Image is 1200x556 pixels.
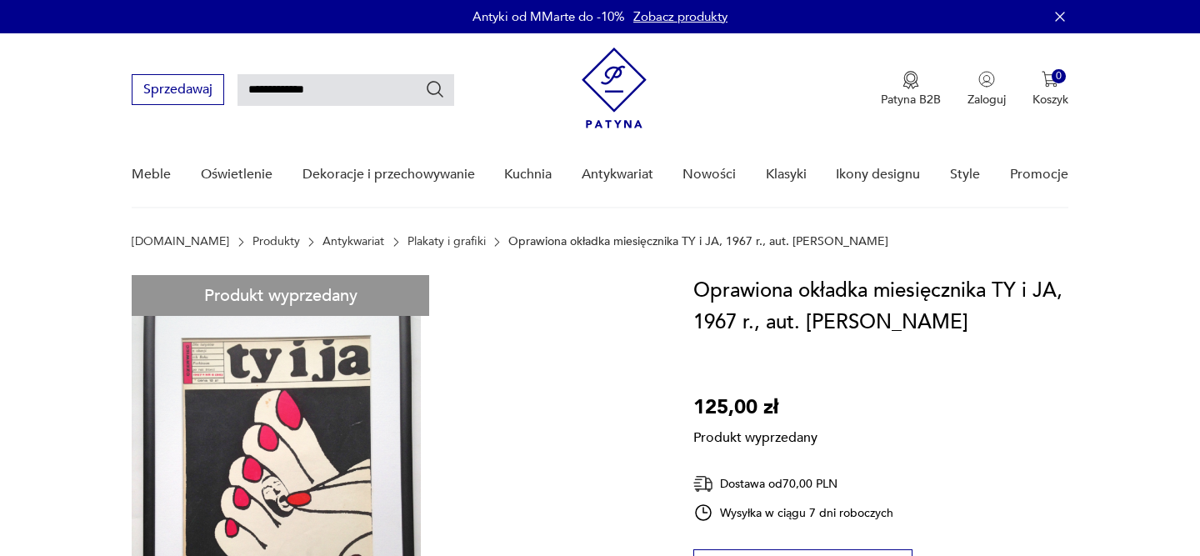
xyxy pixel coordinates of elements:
p: Patyna B2B [881,92,941,108]
p: Oprawiona okładka miesięcznika TY i JA, 1967 r., aut. [PERSON_NAME] [508,235,888,248]
p: Antyki od MMarte do -10% [472,8,625,25]
img: Ikona koszyka [1042,71,1058,88]
button: Patyna B2B [881,71,941,108]
a: Ikona medaluPatyna B2B [881,71,941,108]
img: Ikona dostawy [693,473,713,494]
button: Sprzedawaj [132,74,224,105]
button: 0Koszyk [1032,71,1068,108]
img: Ikonka użytkownika [978,71,995,88]
img: Ikona medalu [902,71,919,89]
a: Klasyki [766,143,807,207]
p: Produkt wyprzedany [693,423,817,447]
a: Oświetlenie [201,143,272,207]
p: Koszyk [1032,92,1068,108]
img: Patyna - sklep z meblami i dekoracjami vintage [582,48,647,128]
a: Zobacz produkty [633,8,727,25]
button: Szukaj [425,79,445,99]
p: Zaloguj [967,92,1006,108]
a: Meble [132,143,171,207]
h1: Oprawiona okładka miesięcznika TY i JA, 1967 r., aut. [PERSON_NAME] [693,275,1067,338]
a: Antykwariat [582,143,653,207]
a: [DOMAIN_NAME] [132,235,229,248]
a: Antykwariat [322,235,384,248]
button: Zaloguj [967,71,1006,108]
a: Plakaty i grafiki [407,235,486,248]
div: Wysyłka w ciągu 7 dni roboczych [693,503,893,523]
p: 125,00 zł [693,392,817,423]
a: Promocje [1010,143,1068,207]
div: Dostawa od 70,00 PLN [693,473,893,494]
a: Kuchnia [504,143,552,207]
a: Produkty [252,235,300,248]
a: Nowości [682,143,736,207]
div: 0 [1052,69,1066,83]
a: Style [950,143,980,207]
a: Ikony designu [836,143,920,207]
a: Dekoracje i przechowywanie [302,143,475,207]
a: Sprzedawaj [132,85,224,97]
